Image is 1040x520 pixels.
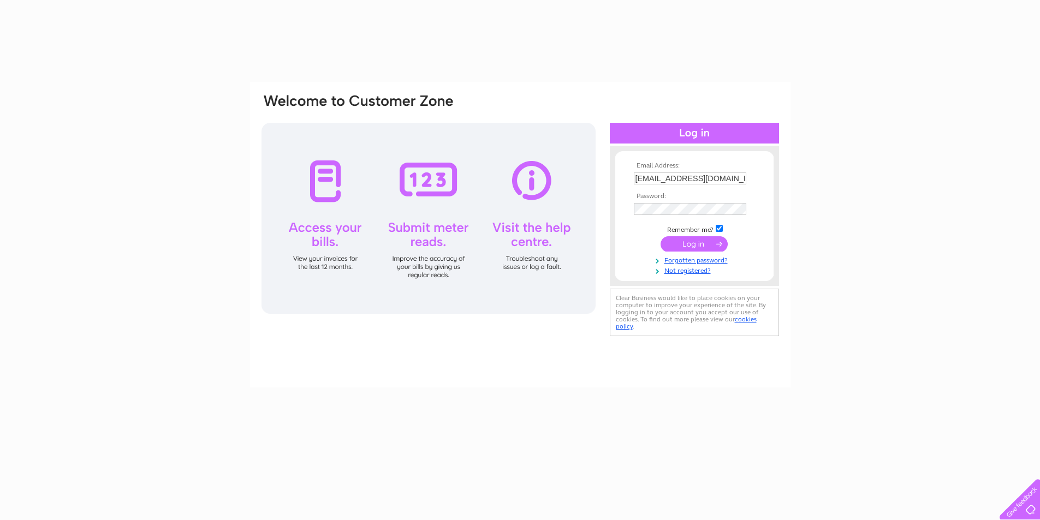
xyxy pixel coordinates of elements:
[631,162,758,170] th: Email Address:
[631,223,758,234] td: Remember me?
[631,193,758,200] th: Password:
[610,289,779,336] div: Clear Business would like to place cookies on your computer to improve your experience of the sit...
[634,265,758,275] a: Not registered?
[634,254,758,265] a: Forgotten password?
[661,236,728,252] input: Submit
[616,315,757,330] a: cookies policy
